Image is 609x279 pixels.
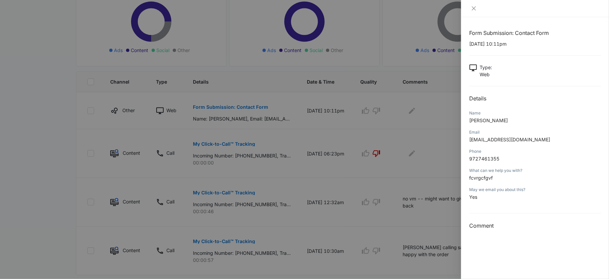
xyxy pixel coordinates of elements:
[469,40,601,47] p: [DATE] 10:11pm
[469,168,601,174] div: What can we help you with?
[469,187,601,193] div: May we email you about this?
[469,110,601,116] div: Name
[469,137,550,142] span: [EMAIL_ADDRESS][DOMAIN_NAME]
[471,6,477,11] span: close
[469,222,601,230] h3: Comment
[469,194,477,200] span: Yes
[469,94,601,102] h2: Details
[469,129,601,135] div: Email
[469,156,499,161] span: 9727461355
[469,175,493,181] span: fcvrgcfgvf
[480,64,492,71] p: Type :
[480,71,492,78] p: Web
[469,5,479,11] button: Close
[469,118,508,123] span: [PERSON_NAME]
[469,29,601,37] h1: Form Submission: Contact Form
[469,148,601,154] div: Phone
